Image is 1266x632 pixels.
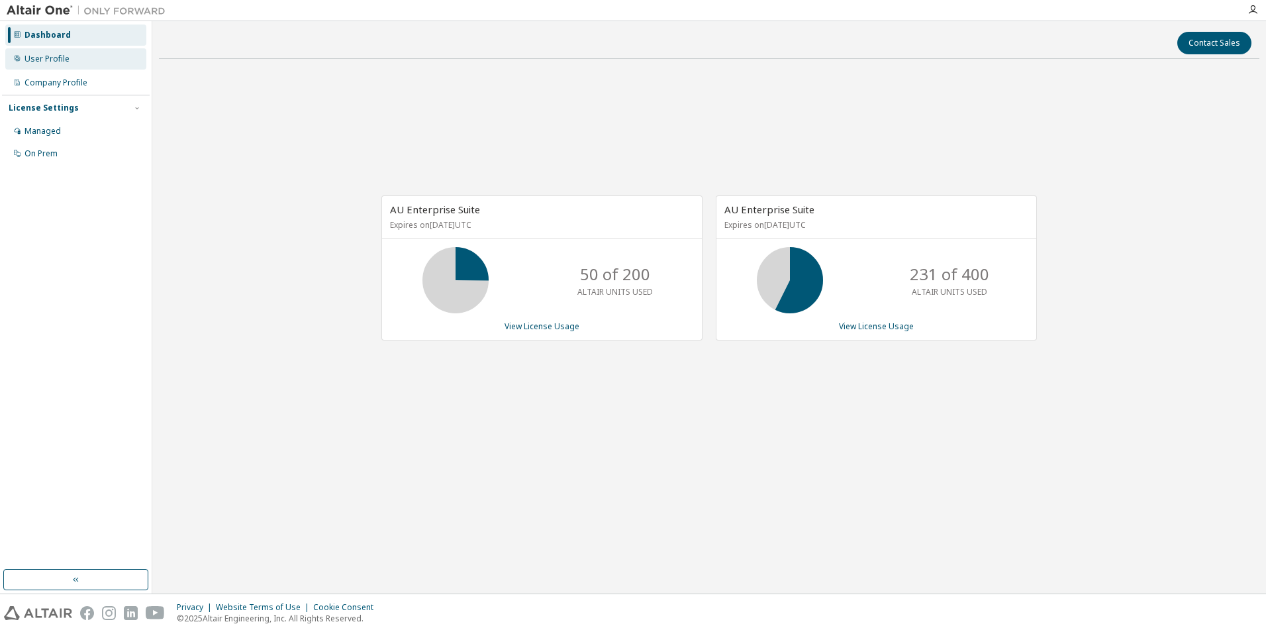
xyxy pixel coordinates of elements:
[724,203,814,216] span: AU Enterprise Suite
[313,602,381,613] div: Cookie Consent
[910,263,989,286] p: 231 of 400
[577,286,653,297] p: ALTAIR UNITS USED
[80,606,94,620] img: facebook.svg
[580,263,650,286] p: 50 of 200
[839,321,914,332] a: View License Usage
[724,219,1025,231] p: Expires on [DATE] UTC
[24,148,58,159] div: On Prem
[102,606,116,620] img: instagram.svg
[24,54,70,64] div: User Profile
[177,613,381,624] p: © 2025 Altair Engineering, Inc. All Rights Reserved.
[24,30,71,40] div: Dashboard
[216,602,313,613] div: Website Terms of Use
[24,78,87,88] div: Company Profile
[912,286,987,297] p: ALTAIR UNITS USED
[24,126,61,136] div: Managed
[4,606,72,620] img: altair_logo.svg
[390,219,691,231] p: Expires on [DATE] UTC
[146,606,165,620] img: youtube.svg
[7,4,172,17] img: Altair One
[124,606,138,620] img: linkedin.svg
[505,321,579,332] a: View License Usage
[390,203,480,216] span: AU Enterprise Suite
[177,602,216,613] div: Privacy
[1177,32,1251,54] button: Contact Sales
[9,103,79,113] div: License Settings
